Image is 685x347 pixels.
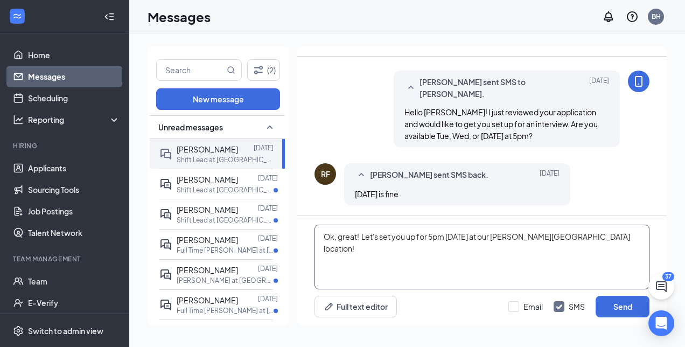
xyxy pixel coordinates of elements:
button: Full text editorPen [314,296,397,317]
p: [PERSON_NAME] at [GEOGRAPHIC_DATA][PERSON_NAME] [177,276,274,285]
svg: SmallChevronUp [355,169,368,182]
div: RF [321,169,330,179]
div: 37 [662,272,674,281]
p: [DATE] [258,204,278,213]
svg: Analysis [13,114,24,125]
div: Open Intercom Messenger [648,310,674,336]
svg: MagnifyingGlass [227,66,235,74]
a: Sourcing Tools [28,179,120,200]
svg: Collapse [104,11,115,22]
svg: Settings [13,325,24,336]
p: Shift Lead at [GEOGRAPHIC_DATA][PERSON_NAME] [177,185,274,195]
a: Scheduling [28,87,120,109]
button: New message [156,88,280,110]
div: Team Management [13,254,118,263]
p: [DATE] [258,324,278,334]
p: [DATE] [254,143,274,152]
textarea: Ok, great! Let's set you up for 5pm [DATE] at our [PERSON_NAME][GEOGRAPHIC_DATA] location! [314,225,649,289]
a: Talent Network [28,222,120,244]
span: [PERSON_NAME] [177,235,238,245]
a: Applicants [28,157,120,179]
svg: Filter [252,64,265,77]
a: E-Verify [28,292,120,314]
span: [PERSON_NAME] [177,295,238,305]
span: Hello [PERSON_NAME]! I just reviewed your application and would like to get you set up for an int... [404,107,598,141]
p: [DATE] [258,174,278,183]
div: Reporting [28,114,121,125]
svg: QuestionInfo [626,10,639,23]
h1: Messages [148,8,211,26]
svg: ActiveDoubleChat [159,208,172,221]
a: Team [28,270,120,292]
svg: WorkstreamLogo [12,11,23,22]
svg: ActiveDoubleChat [159,178,172,191]
svg: Notifications [602,10,615,23]
a: Job Postings [28,200,120,222]
div: Hiring [13,141,118,150]
span: [DATE] [540,169,560,182]
span: [PERSON_NAME] [177,205,238,214]
p: Shift Lead at [GEOGRAPHIC_DATA][PERSON_NAME] [177,155,274,164]
svg: SmallChevronUp [404,81,417,94]
input: Search [157,60,225,80]
svg: ActiveDoubleChat [159,238,172,251]
span: [PERSON_NAME] sent SMS back. [370,169,488,182]
svg: ChatActive [655,280,668,293]
span: [PERSON_NAME] sent SMS to [PERSON_NAME]. [420,76,561,100]
span: [PERSON_NAME] [177,175,238,184]
svg: ActiveDoubleChat [159,268,172,281]
span: [DATE] is fine [355,189,399,199]
svg: SmallChevronUp [263,121,276,134]
p: Full Time [PERSON_NAME] at [GEOGRAPHIC_DATA][PERSON_NAME] [177,306,274,315]
p: [DATE] [258,234,278,243]
p: [DATE] [258,294,278,303]
svg: ActiveDoubleChat [159,299,172,311]
p: Full Time [PERSON_NAME] at [GEOGRAPHIC_DATA][PERSON_NAME] [177,246,274,255]
span: [PERSON_NAME] [177,265,238,275]
p: Shift Lead at [GEOGRAPHIC_DATA][PERSON_NAME] [177,216,274,225]
button: ChatActive [648,274,674,300]
a: Messages [28,66,120,87]
p: [DATE] [258,264,278,273]
svg: DoubleChat [159,148,172,161]
div: Switch to admin view [28,325,103,336]
span: [DATE] [589,76,609,100]
button: Filter (2) [247,59,280,81]
span: Unread messages [158,122,223,133]
a: Home [28,44,120,66]
svg: Pen [324,301,334,312]
button: Send [596,296,649,317]
svg: MobileSms [632,75,645,88]
span: [PERSON_NAME] [177,144,238,154]
div: BH [652,12,661,21]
